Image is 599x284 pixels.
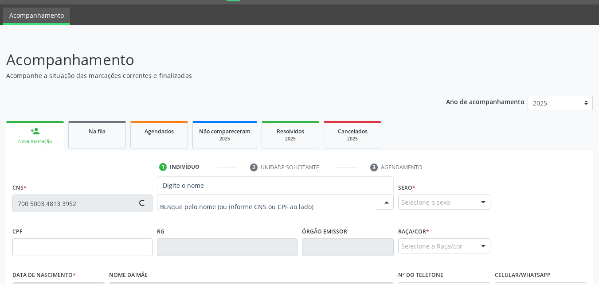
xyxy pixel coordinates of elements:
label: CPF [12,225,23,238]
span: Agendados [145,128,174,135]
label: Sexo [398,181,415,195]
p: Acompanhe a situação das marcações correntes e finalizadas [6,71,417,80]
span: Selecione a Raça/cor [401,241,462,251]
span: Não compareceram [199,128,251,135]
p: Ano de acompanhamento [446,96,525,107]
div: 2025 [199,136,251,142]
span: Na fila [89,128,106,135]
span: Cancelados [338,128,368,135]
a: Acompanhamento [3,8,70,25]
span: Resolvidos [277,128,304,135]
span: Selecione o sexo [401,198,450,207]
div: 2025 [330,136,375,142]
label: Data de nascimento [12,268,76,282]
div: 1 [159,163,167,171]
div: person_add [30,126,40,136]
span: Digite o nome [163,181,204,190]
label: RG [157,225,164,238]
label: CNS [12,181,27,195]
input: Busque pelo nome (ou informe CNS ou CPF ao lado) [160,198,376,215]
div: Nova marcação [12,138,58,145]
label: Nº do Telefone [398,268,443,282]
div: 2025 [268,136,313,142]
label: Celular/WhatsApp [495,268,551,282]
div: Indivíduo [170,163,200,171]
label: Órgão emissor [302,225,347,238]
p: Acompanhamento [6,49,417,71]
label: Raça/cor [398,225,429,238]
label: Nome da mãe [109,268,148,282]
